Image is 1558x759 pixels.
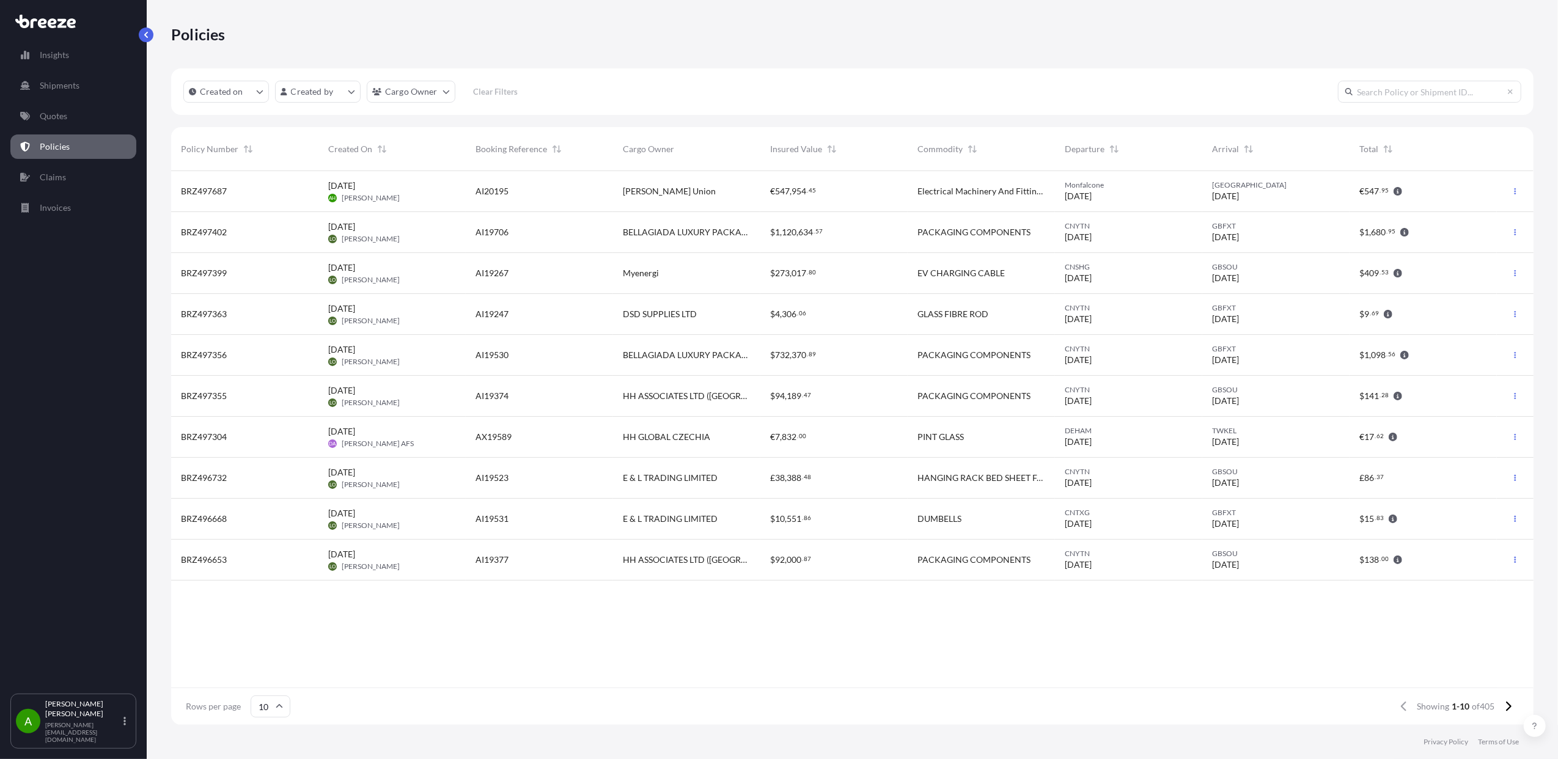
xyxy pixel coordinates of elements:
span: GBSOU [1212,549,1340,559]
span: [DATE] [1212,354,1239,366]
span: 098 [1371,351,1386,359]
span: $ [770,555,775,564]
span: Rows per page [186,700,241,713]
span: CNYTN [1065,303,1192,313]
span: 189 [787,392,801,400]
span: PACKAGING COMPONENTS [917,349,1031,361]
span: $ [770,392,775,400]
p: [PERSON_NAME] [PERSON_NAME] [45,699,121,719]
span: . [1386,352,1387,356]
button: cargoOwner Filter options [367,81,455,103]
span: , [790,187,792,196]
span: [DATE] [1212,231,1239,243]
span: AI19531 [476,513,509,525]
span: , [790,351,792,359]
span: 53 [1381,270,1389,274]
span: LO [329,274,336,286]
span: GBFXT [1212,303,1340,313]
span: 86 [804,516,811,520]
span: 1 [1364,228,1369,237]
span: [DATE] [328,302,355,315]
span: $ [1359,392,1364,400]
span: 47 [804,393,811,397]
span: [PERSON_NAME] AFS [342,439,414,449]
span: HH GLOBAL CZECHIA [623,431,710,443]
span: [DATE] [1212,313,1239,325]
span: 00 [799,434,806,438]
span: [DATE] [1065,354,1092,366]
span: [DATE] [1212,477,1239,489]
span: CNYTN [1065,221,1192,231]
span: DSD SUPPLIES LTD [623,308,697,320]
span: 547 [775,187,790,196]
span: LO [329,479,336,491]
a: Invoices [10,196,136,220]
span: [PERSON_NAME] [342,521,400,530]
span: [DATE] [1065,559,1092,571]
span: AH [329,192,336,204]
span: . [802,516,803,520]
span: [PERSON_NAME] [342,480,400,490]
span: € [1359,433,1364,441]
span: [DATE] [1212,395,1239,407]
span: BRZ497356 [181,349,227,361]
span: Showing [1417,700,1450,713]
span: 832 [782,433,796,441]
span: £ [770,474,775,482]
span: $ [770,228,775,237]
span: . [814,229,815,233]
p: Policies [171,24,226,44]
span: 141 [1364,392,1379,400]
span: EV CHARGING CABLE [917,267,1005,279]
p: Terms of Use [1478,737,1519,747]
span: E & L TRADING LIMITED [623,472,718,484]
span: 95 [1388,229,1395,233]
span: . [1380,188,1381,193]
span: GLASS FIBRE ROD [917,308,988,320]
span: [DATE] [1065,272,1092,284]
span: CNYTN [1065,344,1192,354]
span: 273 [775,269,790,277]
span: 48 [804,475,811,479]
span: E & L TRADING LIMITED [623,513,718,525]
span: 37 [1376,475,1384,479]
span: GBSOU [1212,385,1340,395]
span: AI19374 [476,390,509,402]
span: 56 [1388,352,1395,356]
span: 62 [1376,434,1384,438]
span: , [785,474,787,482]
span: [DATE] [1212,436,1239,448]
span: [DATE] [1065,190,1092,202]
span: 69 [1372,311,1379,315]
span: € [1359,187,1364,196]
span: Total [1359,143,1378,155]
span: . [807,188,808,193]
span: 1-10 [1452,700,1470,713]
span: 45 [809,188,816,193]
span: CNTXG [1065,508,1192,518]
span: $ [1359,351,1364,359]
span: 388 [787,474,801,482]
span: 28 [1381,393,1389,397]
span: . [807,352,808,356]
span: . [802,393,803,397]
span: CNYTN [1065,467,1192,477]
span: [PERSON_NAME] [342,234,400,244]
p: Claims [40,171,66,183]
button: Sort [825,142,839,156]
button: Sort [549,142,564,156]
span: Departure [1065,143,1104,155]
span: $ [770,269,775,277]
span: , [1369,228,1371,237]
span: $ [1359,555,1364,564]
span: [DATE] [328,384,355,397]
button: createdBy Filter options [275,81,361,103]
span: PACKAGING COMPONENTS [917,226,1031,238]
span: $ [1359,310,1364,318]
span: DA [329,438,336,450]
span: 80 [809,270,816,274]
span: [DATE] [1065,477,1092,489]
button: Sort [1381,142,1395,156]
button: createdOn Filter options [183,81,269,103]
button: Sort [1241,142,1256,156]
